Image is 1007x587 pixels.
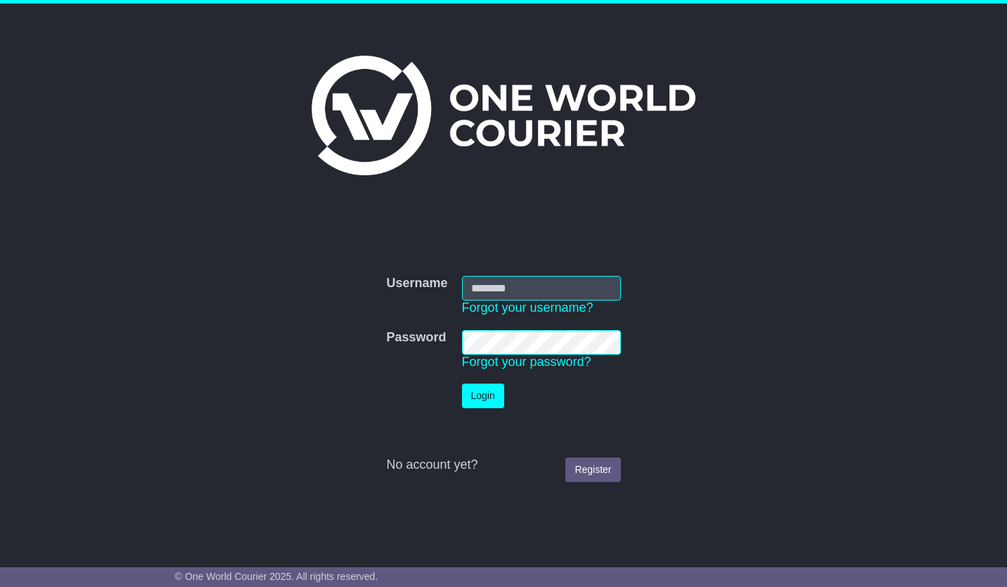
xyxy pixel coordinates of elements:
a: Forgot your username? [462,301,594,315]
button: Login [462,384,504,408]
div: No account yet? [386,457,620,473]
label: Username [386,276,447,291]
img: One World [312,56,695,175]
span: © One World Courier 2025. All rights reserved. [175,571,378,582]
a: Forgot your password? [462,355,591,369]
label: Password [386,330,446,346]
a: Register [565,457,620,482]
